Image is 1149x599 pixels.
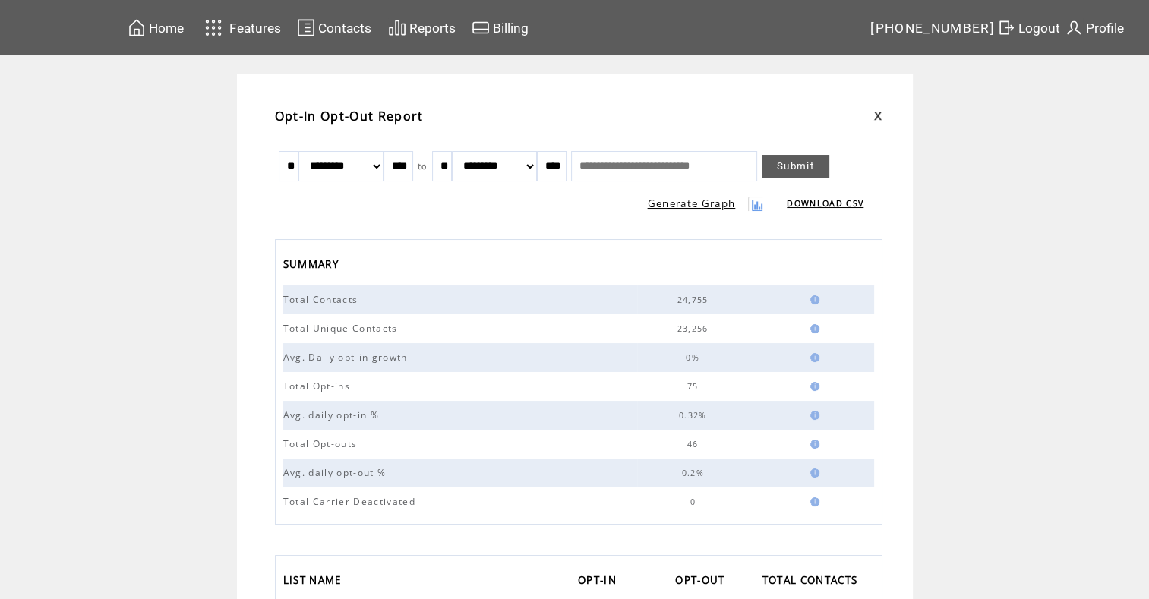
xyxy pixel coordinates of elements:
[806,468,819,478] img: help.gif
[690,497,699,507] span: 0
[386,16,458,39] a: Reports
[283,322,402,335] span: Total Unique Contacts
[418,161,428,172] span: to
[1018,20,1060,36] span: Logout
[469,16,531,39] a: Billing
[409,20,456,36] span: Reports
[679,410,711,421] span: 0.32%
[806,295,819,304] img: help.gif
[675,569,728,594] span: OPT-OUT
[283,569,346,594] span: LIST NAME
[677,323,712,334] span: 23,256
[283,380,354,393] span: Total Opt-ins
[997,18,1015,37] img: exit.svg
[283,495,419,508] span: Total Carrier Deactivated
[200,15,227,40] img: features.svg
[806,497,819,506] img: help.gif
[806,411,819,420] img: help.gif
[806,440,819,449] img: help.gif
[125,16,186,39] a: Home
[681,468,707,478] span: 0.2%
[275,108,424,125] span: Opt-In Opt-Out Report
[686,352,703,363] span: 0%
[128,18,146,37] img: home.svg
[687,381,702,392] span: 75
[806,324,819,333] img: help.gif
[870,20,995,36] span: [PHONE_NUMBER]
[995,16,1062,39] a: Logout
[578,569,620,594] span: OPT-IN
[283,254,342,279] span: SUMMARY
[677,295,712,305] span: 24,755
[675,569,732,594] a: OPT-OUT
[229,20,281,36] span: Features
[1086,20,1124,36] span: Profile
[283,351,412,364] span: Avg. Daily opt-in growth
[472,18,490,37] img: creidtcard.svg
[283,466,390,479] span: Avg. daily opt-out %
[648,197,736,210] a: Generate Graph
[762,569,866,594] a: TOTAL CONTACTS
[762,569,862,594] span: TOTAL CONTACTS
[493,20,529,36] span: Billing
[283,408,383,421] span: Avg. daily opt-in %
[318,20,371,36] span: Contacts
[283,569,349,594] a: LIST NAME
[578,569,624,594] a: OPT-IN
[149,20,184,36] span: Home
[295,16,374,39] a: Contacts
[806,353,819,362] img: help.gif
[762,155,829,178] a: Submit
[198,13,284,43] a: Features
[297,18,315,37] img: contacts.svg
[1062,16,1126,39] a: Profile
[806,382,819,391] img: help.gif
[283,293,362,306] span: Total Contacts
[787,198,863,209] a: DOWNLOAD CSV
[283,437,361,450] span: Total Opt-outs
[687,439,702,449] span: 46
[1065,18,1083,37] img: profile.svg
[388,18,406,37] img: chart.svg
